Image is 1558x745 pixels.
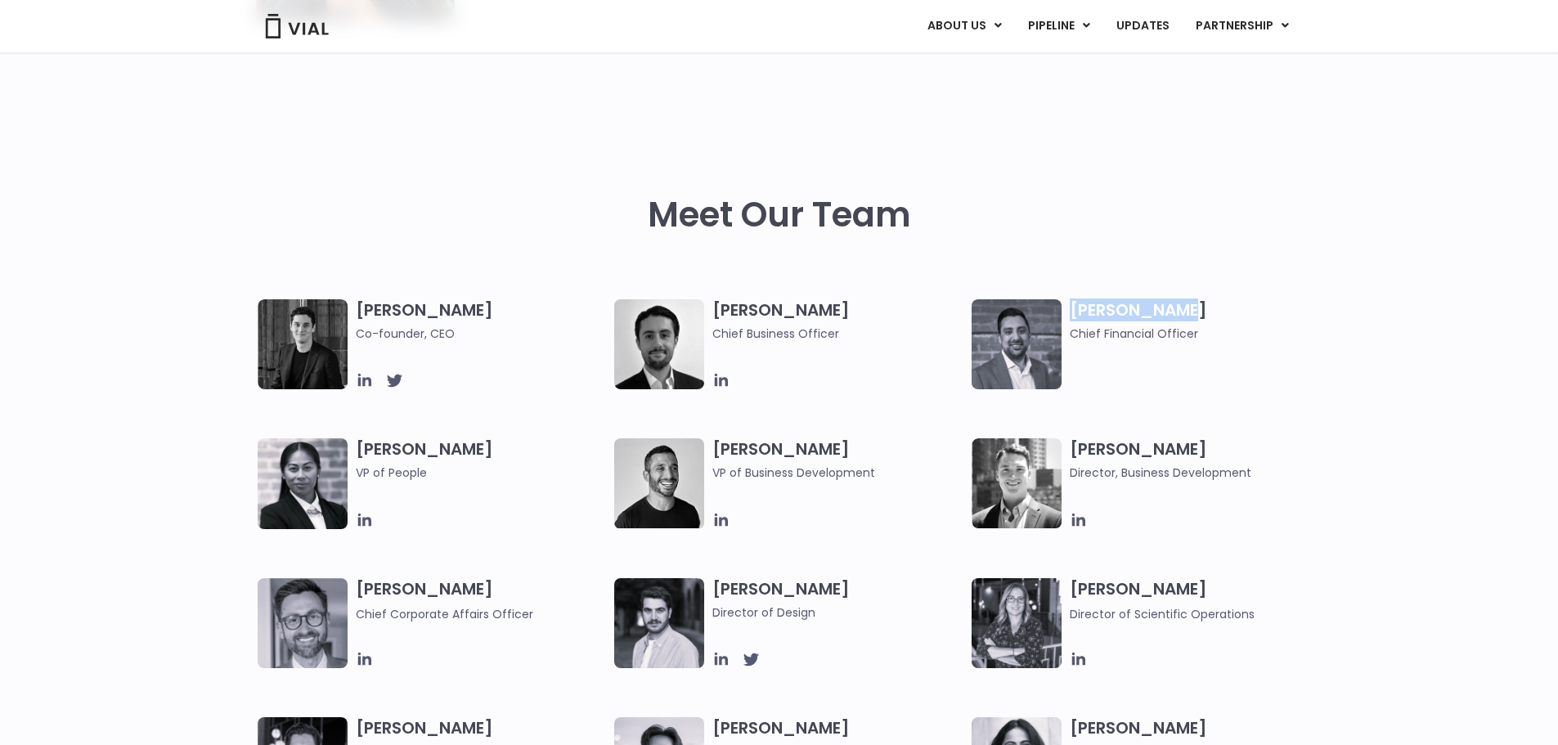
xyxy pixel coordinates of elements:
[1183,12,1302,40] a: PARTNERSHIPMenu Toggle
[1070,325,1321,343] span: Chief Financial Officer
[712,578,963,622] h3: [PERSON_NAME]
[1070,464,1321,482] span: Director, Business Development
[356,606,533,622] span: Chief Corporate Affairs Officer
[1070,299,1321,343] h3: [PERSON_NAME]
[356,578,607,623] h3: [PERSON_NAME]
[1103,12,1182,40] a: UPDATES
[614,438,704,528] img: A black and white photo of a man smiling.
[1015,12,1102,40] a: PIPELINEMenu Toggle
[712,464,963,482] span: VP of Business Development
[712,604,963,622] span: Director of Design
[264,14,330,38] img: Vial Logo
[356,299,607,343] h3: [PERSON_NAME]
[258,299,348,389] img: A black and white photo of a man in a suit attending a Summit.
[712,325,963,343] span: Chief Business Officer
[258,578,348,668] img: Paolo-M
[614,299,704,389] img: A black and white photo of a man in a suit holding a vial.
[712,299,963,343] h3: [PERSON_NAME]
[972,578,1062,668] img: Headshot of smiling woman named Sarah
[712,438,963,482] h3: [PERSON_NAME]
[614,578,704,668] img: Headshot of smiling man named Albert
[1070,578,1321,623] h3: [PERSON_NAME]
[356,464,607,482] span: VP of People
[648,195,911,235] h2: Meet Our Team
[356,325,607,343] span: Co-founder, CEO
[972,299,1062,389] img: Headshot of smiling man named Samir
[914,12,1014,40] a: ABOUT USMenu Toggle
[356,438,607,505] h3: [PERSON_NAME]
[972,438,1062,528] img: A black and white photo of a smiling man in a suit at ARVO 2023.
[1070,438,1321,482] h3: [PERSON_NAME]
[258,438,348,529] img: Catie
[1070,606,1255,622] span: Director of Scientific Operations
